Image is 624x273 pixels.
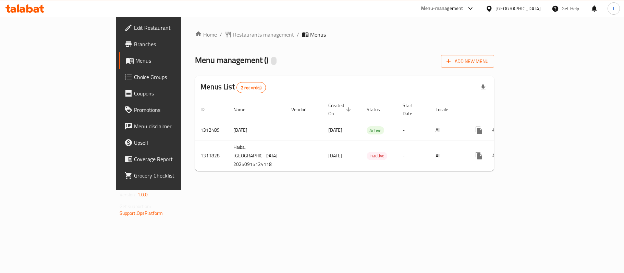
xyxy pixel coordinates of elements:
[328,151,342,160] span: [DATE]
[465,99,542,120] th: Actions
[119,85,220,102] a: Coupons
[237,84,266,91] span: 2 record(s)
[225,30,294,39] a: Restaurants management
[367,126,384,134] div: Active
[328,101,353,118] span: Created On
[200,82,266,93] h2: Menus List
[119,167,220,184] a: Grocery Checklist
[134,89,215,97] span: Coupons
[471,147,487,164] button: more
[134,139,215,147] span: Upsell
[134,40,215,48] span: Branches
[367,105,389,114] span: Status
[119,118,220,134] a: Menu disclaimer
[487,147,504,164] button: Change Status
[119,102,220,118] a: Promotions
[297,30,299,39] li: /
[134,73,215,81] span: Choice Groups
[195,99,542,171] table: enhanced table
[367,127,384,134] span: Active
[475,79,491,96] div: Export file
[134,155,215,163] span: Coverage Report
[120,190,136,199] span: Version:
[228,141,286,171] td: Haiba,[GEOGRAPHIC_DATA] 20250915124118
[119,151,220,167] a: Coverage Report
[397,120,430,141] td: -
[135,56,215,65] span: Menus
[195,52,268,68] span: Menu management ( )
[220,30,222,39] li: /
[310,30,326,39] span: Menus
[134,171,215,180] span: Grocery Checklist
[228,120,286,141] td: [DATE]
[436,105,457,114] span: Locale
[233,30,294,39] span: Restaurants management
[134,24,215,32] span: Edit Restaurant
[446,57,489,66] span: Add New Menu
[233,105,254,114] span: Name
[291,105,315,114] span: Vendor
[403,101,422,118] span: Start Date
[120,209,163,218] a: Support.OpsPlatform
[200,105,213,114] span: ID
[119,69,220,85] a: Choice Groups
[195,30,494,39] nav: breadcrumb
[134,122,215,130] span: Menu disclaimer
[421,4,463,13] div: Menu-management
[119,36,220,52] a: Branches
[137,190,148,199] span: 1.0.0
[119,52,220,69] a: Menus
[119,134,220,151] a: Upsell
[430,120,465,141] td: All
[471,122,487,139] button: more
[495,5,541,12] div: [GEOGRAPHIC_DATA]
[119,19,220,36] a: Edit Restaurant
[441,55,494,68] button: Add New Menu
[328,126,342,134] span: [DATE]
[613,5,614,12] span: l
[430,141,465,171] td: All
[134,106,215,114] span: Promotions
[367,152,387,160] span: Inactive
[487,122,504,139] button: Change Status
[236,82,266,93] div: Total records count
[120,202,151,211] span: Get support on:
[397,141,430,171] td: -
